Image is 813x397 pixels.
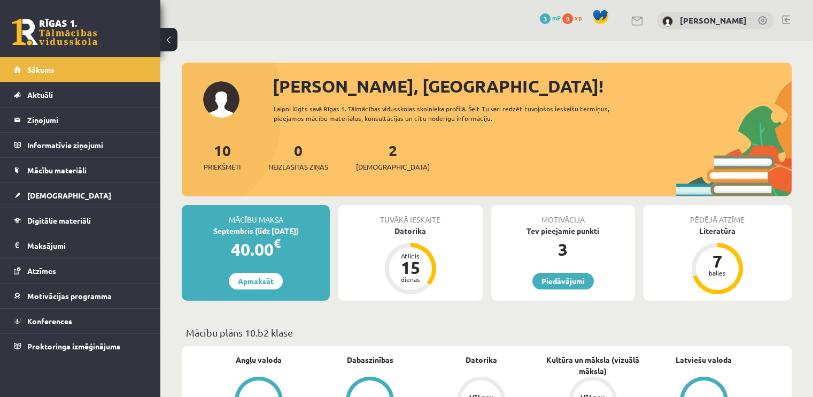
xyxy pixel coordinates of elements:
[14,82,147,107] a: Aktuāli
[14,133,147,157] a: Informatīvie ziņojumi
[14,158,147,182] a: Mācību materiāli
[186,325,787,340] p: Mācību plāns 10.b2 klase
[27,65,55,74] span: Sākums
[27,316,72,326] span: Konferences
[12,19,97,45] a: Rīgas 1. Tālmācības vidusskola
[27,108,147,132] legend: Ziņojumi
[347,354,393,365] a: Dabaszinības
[204,141,241,172] a: 10Priekšmeti
[394,253,427,259] div: Atlicis
[356,162,430,172] span: [DEMOGRAPHIC_DATA]
[27,266,56,276] span: Atzīmes
[14,284,147,308] a: Motivācijas programma
[540,13,561,22] a: 3 mP
[644,205,792,225] div: Pēdējā atzīme
[27,233,147,258] legend: Maksājumi
[356,141,430,172] a: 2[DEMOGRAPHIC_DATA]
[182,236,330,262] div: 40.00
[182,205,330,225] div: Mācību maksa
[27,165,87,175] span: Mācību materiāli
[466,354,497,365] a: Datorika
[394,276,427,283] div: dienas
[14,57,147,82] a: Sākums
[662,16,673,27] img: Aleksandrija Līduma
[268,162,328,172] span: Neizlasītās ziņas
[236,354,282,365] a: Angļu valoda
[491,236,635,262] div: 3
[14,108,147,132] a: Ziņojumi
[14,208,147,233] a: Digitālie materiāli
[701,253,733,270] div: 7
[27,341,120,351] span: Proktoringa izmēģinājums
[338,225,482,236] div: Datorika
[532,273,594,289] a: Piedāvājumi
[338,205,482,225] div: Tuvākā ieskaite
[274,104,640,123] div: Laipni lūgts savā Rīgas 1. Tālmācības vidusskolas skolnieka profilā. Šeit Tu vari redzēt tuvojošo...
[204,162,241,172] span: Priekšmeti
[14,183,147,208] a: [DEMOGRAPHIC_DATA]
[562,13,573,24] span: 0
[268,141,328,172] a: 0Neizlasītās ziņas
[491,225,635,236] div: Tev pieejamie punkti
[491,205,635,225] div: Motivācija
[182,225,330,236] div: Septembris (līdz [DATE])
[562,13,587,22] a: 0 xp
[537,354,648,377] a: Kultūra un māksla (vizuālā māksla)
[27,133,147,157] legend: Informatīvie ziņojumi
[27,190,111,200] span: [DEMOGRAPHIC_DATA]
[676,354,732,365] a: Latviešu valoda
[14,258,147,283] a: Atzīmes
[27,216,91,225] span: Digitālie materiāli
[540,13,551,24] span: 3
[229,273,283,289] a: Apmaksāt
[680,15,747,26] a: [PERSON_NAME]
[575,13,582,22] span: xp
[274,235,281,251] span: €
[27,291,112,301] span: Motivācijas programma
[701,270,733,276] div: balles
[644,225,792,296] a: Literatūra 7 balles
[644,225,792,236] div: Literatūra
[552,13,561,22] span: mP
[338,225,482,296] a: Datorika Atlicis 15 dienas
[394,259,427,276] div: 15
[14,309,147,333] a: Konferences
[14,334,147,358] a: Proktoringa izmēģinājums
[14,233,147,258] a: Maksājumi
[273,73,792,99] div: [PERSON_NAME], [GEOGRAPHIC_DATA]!
[27,90,53,100] span: Aktuāli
